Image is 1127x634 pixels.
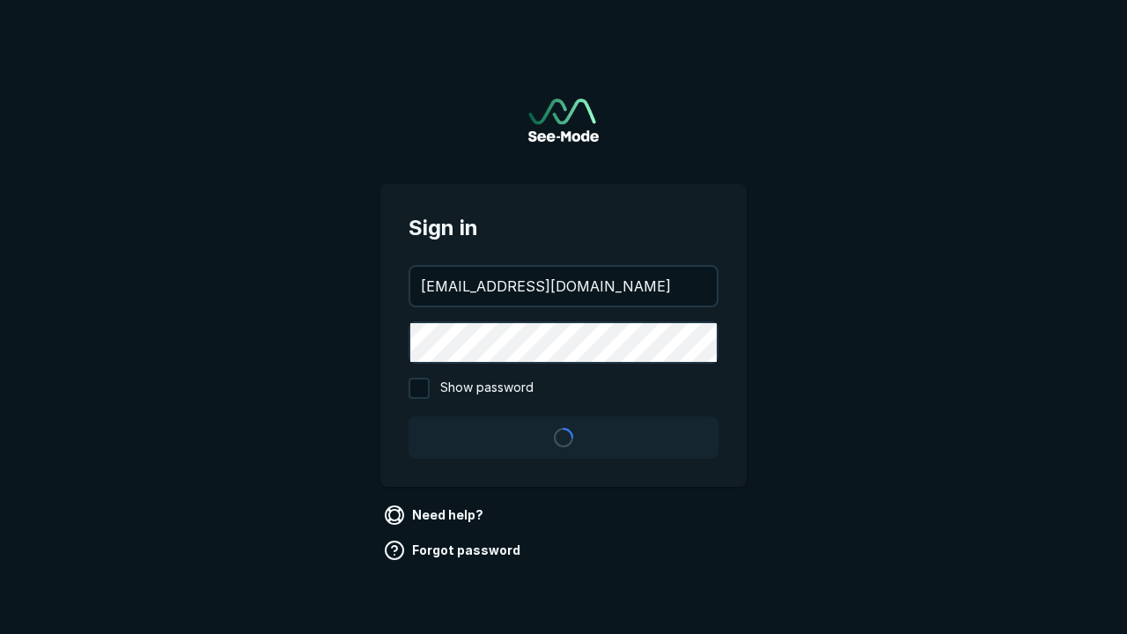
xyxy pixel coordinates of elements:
span: Show password [440,378,534,399]
img: See-Mode Logo [528,99,599,142]
span: Sign in [409,212,718,244]
a: Go to sign in [528,99,599,142]
input: your@email.com [410,267,717,306]
a: Forgot password [380,536,527,564]
a: Need help? [380,501,490,529]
